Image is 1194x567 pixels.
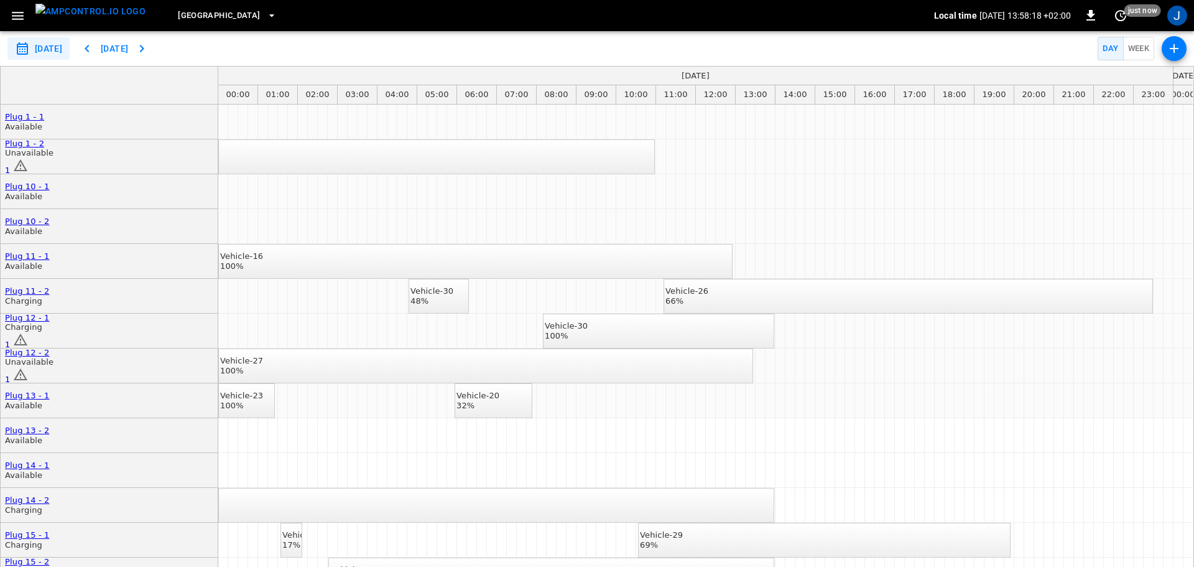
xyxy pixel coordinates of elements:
div: 09:00 [576,85,616,104]
div: Unavailable [5,148,53,158]
div: 69% [640,540,683,550]
div: [DATE] [218,67,1173,85]
a: Plug 15 - 1 [5,530,50,540]
div: 100% [220,366,263,376]
span: 1 [5,375,10,384]
button: [GEOGRAPHIC_DATA] [173,4,281,28]
div: Vehicle-29 [640,530,683,540]
div: 08:00 [537,85,576,104]
div: Charging [5,322,50,332]
div: 100% [545,331,588,341]
a: 1 [5,340,28,349]
div: 12:00 [696,85,736,104]
div: 15:00 [815,85,855,104]
div: 05:00 [417,85,457,104]
div: 10:00 [616,85,656,104]
div: Charging [5,296,50,306]
div: 17:00 [895,85,935,104]
span: 1 [5,166,10,175]
div: Unavailable [5,357,53,367]
div: Available [5,192,50,202]
div: 20:00 [1014,85,1054,104]
a: Plug 11 - 1 [5,251,50,261]
div: 21:00 [1054,85,1094,104]
a: Plug 10 - 1 [5,182,50,191]
div: 02:00 [298,85,338,104]
div: 01:00 [258,85,298,104]
div: Vehicle-20 [456,391,499,401]
div: 07:00 [497,85,537,104]
div: 19:00 [974,85,1014,104]
a: Plug 11 - 2 [5,286,50,296]
div: 03:00 [338,85,377,104]
div: Available [5,227,50,237]
div: 17% [282,540,325,550]
div: Vehicle-26 [665,286,708,296]
a: Plug 15 - 2 [5,557,50,566]
div: 11:00 [656,85,696,104]
a: Plug 13 - 1 [5,391,50,400]
a: Plug 12 - 1 [5,313,50,322]
div: Available [5,261,50,271]
div: Vehicle-16 [220,251,263,261]
div: Vehicle-30 [545,321,588,331]
span: 1 [5,340,10,349]
button: set refresh interval [1111,6,1131,26]
div: 66% [665,296,708,306]
div: 13:00 [736,85,775,104]
div: Charging [5,505,50,515]
p: Local time [934,9,977,22]
div: 16:00 [855,85,895,104]
a: Plug 1 - 1 [5,112,44,121]
div: Available [5,122,44,132]
div: 100% [220,401,263,411]
div: Vehicle-27 [220,356,263,366]
div: Vehicle-30 [410,286,453,296]
div: 06:00 [457,85,497,104]
div: 48% [410,296,453,306]
a: Plug 1 - 2 [5,139,44,148]
button: Day [1098,37,1123,61]
div: Available [5,471,50,480]
div: 100% [220,261,263,271]
a: Plug 10 - 2 [5,217,50,226]
p: [DATE] 13:58:18 +02:00 [979,9,1071,22]
a: 1 [5,375,28,384]
span: just now [1124,4,1161,17]
a: Plug 13 - 2 [5,426,50,435]
img: ampcontrol.io logo [35,4,146,19]
a: Plug 12 - 2 [5,348,50,357]
span: [GEOGRAPHIC_DATA] [178,9,260,23]
a: 1 [5,166,28,175]
div: 18:00 [935,85,974,104]
a: Plug 14 - 2 [5,495,50,505]
div: profile-icon [1167,6,1187,26]
div: 23:00 [1134,85,1173,104]
div: 14:00 [775,85,815,104]
div: Vehicle-30 [282,530,325,540]
div: 00:00 [218,85,258,104]
div: Vehicle-23 [220,391,263,401]
a: Plug 14 - 1 [5,461,50,470]
button: Week [1123,37,1155,61]
div: Available [5,401,50,411]
div: Charging [5,540,50,550]
button: [DATE] [95,37,134,60]
div: Available [5,436,50,446]
div: 22:00 [1094,85,1134,104]
div: 32% [456,401,499,411]
div: 04:00 [377,85,417,104]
